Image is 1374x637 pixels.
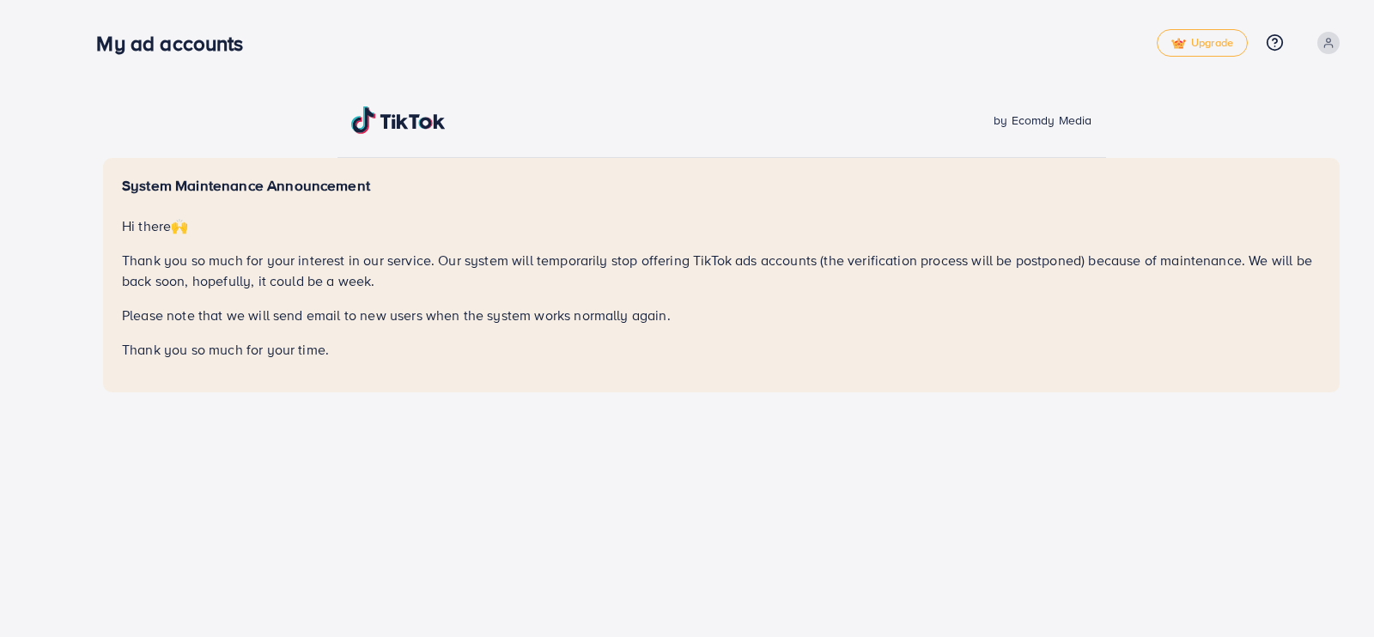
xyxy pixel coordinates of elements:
a: tickUpgrade [1157,29,1248,57]
p: Thank you so much for your time. [122,339,1321,360]
h3: My ad accounts [96,31,257,56]
p: Please note that we will send email to new users when the system works normally again. [122,305,1321,325]
img: TikTok [351,106,446,134]
p: Thank you so much for your interest in our service. Our system will temporarily stop offering Tik... [122,250,1321,291]
span: Upgrade [1171,37,1233,50]
p: Hi there [122,215,1321,236]
span: 🙌 [171,216,188,235]
img: tick [1171,38,1186,50]
span: by Ecomdy Media [994,112,1091,129]
h5: System Maintenance Announcement [122,177,1321,195]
